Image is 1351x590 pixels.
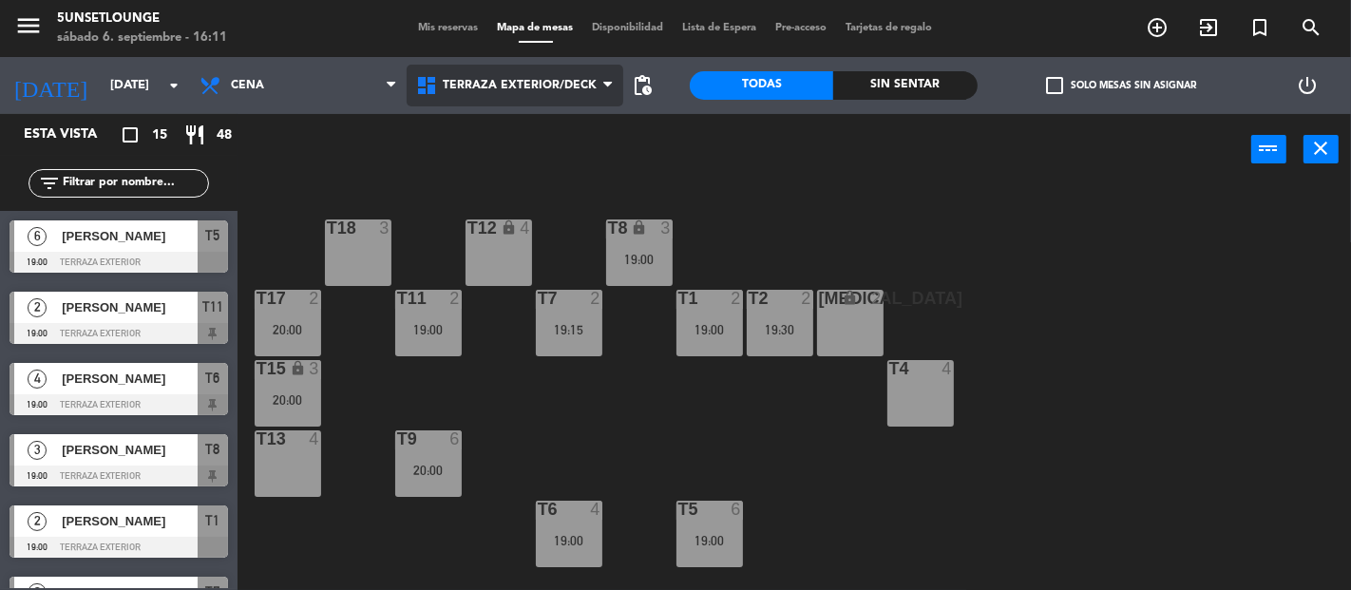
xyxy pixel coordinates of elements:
[501,219,517,236] i: lock
[28,227,47,246] span: 6
[397,430,398,447] div: T9
[14,11,43,40] i: menu
[747,323,813,336] div: 19:30
[395,464,462,477] div: 20:00
[942,360,953,377] div: 4
[206,438,220,461] span: T8
[1258,137,1281,160] i: power_input
[767,23,837,33] span: Pre-acceso
[14,11,43,47] button: menu
[162,74,185,97] i: arrow_drop_down
[206,509,220,532] span: T1
[28,512,47,531] span: 2
[202,295,223,318] span: T11
[583,23,674,33] span: Disponibilidad
[538,501,539,518] div: T6
[536,534,602,547] div: 19:00
[1251,135,1286,163] button: power_input
[409,23,488,33] span: Mis reservas
[61,173,208,194] input: Filtrar por nombre...
[57,29,227,48] div: sábado 6. septiembre - 16:11
[309,360,320,377] div: 3
[676,534,743,547] div: 19:00
[62,297,198,317] span: [PERSON_NAME]
[889,360,890,377] div: T4
[1303,135,1339,163] button: close
[183,124,206,146] i: restaurant
[119,124,142,146] i: crop_square
[152,124,167,146] span: 15
[309,430,320,447] div: 4
[678,290,679,307] div: T1
[231,79,264,92] span: Cena
[57,10,227,29] div: 5unsetlounge
[28,298,47,317] span: 2
[1300,16,1322,39] i: search
[631,74,654,97] span: pending_actions
[833,71,977,100] div: Sin sentar
[1046,77,1196,94] label: Solo mesas sin asignar
[1046,77,1063,94] span: check_box_outline_blank
[538,290,539,307] div: T7
[327,219,328,237] div: T18
[731,501,742,518] div: 6
[62,369,198,389] span: [PERSON_NAME]
[674,23,767,33] span: Lista de Espera
[819,290,820,307] div: [MEDICAL_DATA]
[62,511,198,531] span: [PERSON_NAME]
[217,124,232,146] span: 48
[1197,16,1220,39] i: exit_to_app
[660,219,672,237] div: 3
[690,71,833,100] div: Todas
[837,23,942,33] span: Tarjetas de regalo
[255,323,321,336] div: 20:00
[606,253,673,266] div: 19:00
[590,290,601,307] div: 2
[206,224,220,247] span: T5
[395,323,462,336] div: 19:00
[10,124,137,146] div: Esta vista
[801,290,812,307] div: 2
[379,219,390,237] div: 3
[449,290,461,307] div: 2
[520,219,531,237] div: 4
[731,290,742,307] div: 2
[842,290,858,306] i: lock
[309,290,320,307] div: 2
[749,290,750,307] div: T2
[443,79,597,92] span: Terraza exterior/deck
[467,219,468,237] div: T12
[397,290,398,307] div: T11
[1310,137,1333,160] i: close
[678,501,679,518] div: T5
[449,430,461,447] div: 6
[62,226,198,246] span: [PERSON_NAME]
[1297,74,1320,97] i: power_settings_new
[38,172,61,195] i: filter_list
[28,370,47,389] span: 4
[590,501,601,518] div: 4
[1146,16,1169,39] i: add_circle_outline
[488,23,583,33] span: Mapa de mesas
[871,290,883,307] div: 2
[536,323,602,336] div: 19:15
[1248,16,1271,39] i: turned_in_not
[206,367,220,390] span: T6
[290,360,306,376] i: lock
[608,219,609,237] div: T8
[28,441,47,460] span: 3
[62,440,198,460] span: [PERSON_NAME]
[631,219,647,236] i: lock
[676,323,743,336] div: 19:00
[255,393,321,407] div: 20:00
